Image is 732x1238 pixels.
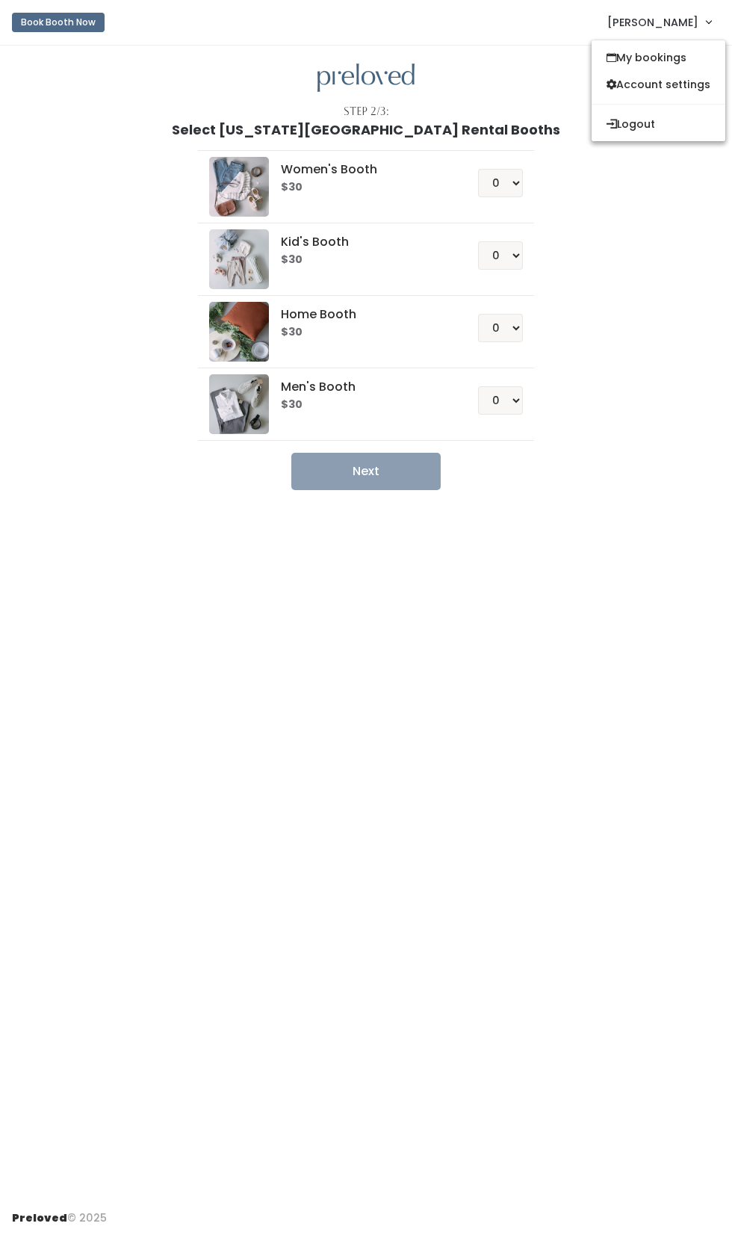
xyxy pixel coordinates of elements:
img: preloved logo [209,302,269,362]
h6: $30 [281,254,443,266]
h5: Home Booth [281,308,443,321]
h5: Kid's Booth [281,235,443,249]
a: My bookings [592,44,725,71]
button: Next [291,453,441,490]
img: preloved logo [209,374,269,434]
div: Step 2/3: [344,104,389,120]
h5: Women's Booth [281,163,443,176]
button: Book Booth Now [12,13,105,32]
img: preloved logo [209,157,269,217]
span: Preloved [12,1210,67,1225]
button: Logout [592,111,725,137]
h6: $30 [281,326,443,338]
a: Account settings [592,71,725,98]
a: [PERSON_NAME] [592,6,726,38]
h1: Select [US_STATE][GEOGRAPHIC_DATA] Rental Booths [172,123,560,137]
a: Book Booth Now [12,6,105,39]
img: preloved logo [209,229,269,289]
h6: $30 [281,399,443,411]
h5: Men's Booth [281,380,443,394]
h6: $30 [281,182,443,194]
span: [PERSON_NAME] [607,14,698,31]
div: © 2025 [12,1198,107,1226]
img: preloved logo [317,64,415,93]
